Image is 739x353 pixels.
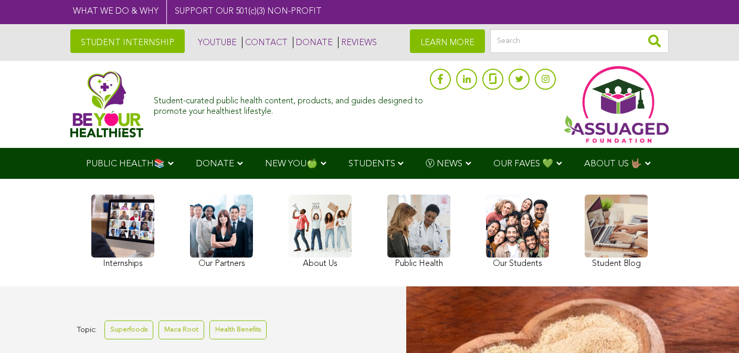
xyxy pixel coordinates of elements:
[489,73,497,84] img: glassdoor
[154,91,425,116] div: Student-curated public health content, products, and guides designed to promote your healthiest l...
[159,320,204,339] a: Maca Root
[242,37,288,48] a: CONTACT
[70,71,143,137] img: Assuaged
[564,66,669,143] img: Assuaged App
[196,159,234,168] span: DONATE
[70,148,669,179] div: Navigation Menu
[426,159,462,168] span: Ⓥ NEWS
[687,303,739,353] iframe: Chat Widget
[349,159,395,168] span: STUDENTS
[584,159,642,168] span: ABOUT US 🤟🏽
[410,29,485,53] a: LEARN MORE
[70,29,185,53] a: STUDENT INTERNSHIP
[338,37,377,48] a: REVIEWS
[265,159,318,168] span: NEW YOU🍏
[293,37,333,48] a: DONATE
[77,323,97,337] span: Topic:
[209,320,267,339] a: Health Benefits
[104,320,153,339] a: Superfoods
[86,159,165,168] span: PUBLIC HEALTH📚
[195,37,237,48] a: YOUTUBE
[493,159,553,168] span: OUR FAVES 💚
[490,29,669,53] input: Search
